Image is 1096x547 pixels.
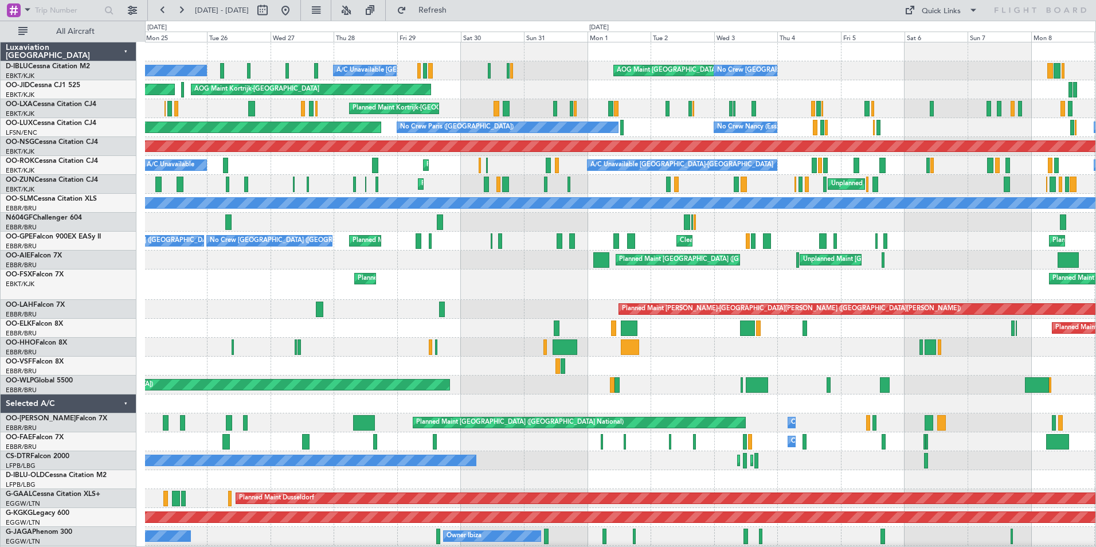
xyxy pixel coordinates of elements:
[207,32,271,42] div: Tue 26
[6,223,37,232] a: EBBR/BRU
[6,453,69,460] a: CS-DTRFalcon 2000
[210,232,402,249] div: No Crew [GEOGRAPHIC_DATA] ([GEOGRAPHIC_DATA] National)
[6,214,82,221] a: N604GFChallenger 604
[353,100,486,117] div: Planned Maint Kortrijk-[GEOGRAPHIC_DATA]
[680,232,871,249] div: Cleaning [GEOGRAPHIC_DATA] ([GEOGRAPHIC_DATA] National)
[619,251,800,268] div: Planned Maint [GEOGRAPHIC_DATA] ([GEOGRAPHIC_DATA])
[6,367,37,376] a: EBBR/BRU
[588,32,651,42] div: Mon 1
[6,82,30,89] span: OO-JID
[6,377,34,384] span: OO-WLP
[6,302,33,308] span: OO-LAH
[717,119,785,136] div: No Crew Nancy (Essey)
[6,358,64,365] a: OO-VSFFalcon 8X
[6,177,98,183] a: OO-ZUNCessna Citation CJ4
[147,23,167,33] div: [DATE]
[6,529,72,536] a: G-JAGAPhenom 300
[447,528,482,545] div: Owner Ibiza
[714,32,778,42] div: Wed 3
[905,32,968,42] div: Sat 6
[617,62,816,79] div: AOG Maint [GEOGRAPHIC_DATA] ([GEOGRAPHIC_DATA] National)
[6,280,34,288] a: EBKT/KJK
[6,91,34,99] a: EBKT/KJK
[922,6,961,17] div: Quick Links
[239,490,314,507] div: Planned Maint Dusseldorf
[6,271,64,278] a: OO-FSXFalcon 7X
[6,339,36,346] span: OO-HHO
[6,158,34,165] span: OO-ROK
[6,329,37,338] a: EBBR/BRU
[353,232,560,249] div: Planned Maint [GEOGRAPHIC_DATA] ([GEOGRAPHIC_DATA] National)
[6,72,34,80] a: EBKT/KJK
[590,157,773,174] div: A/C Unavailable [GEOGRAPHIC_DATA]-[GEOGRAPHIC_DATA]
[6,491,32,498] span: G-GAAL
[1031,32,1095,42] div: Mon 8
[144,32,208,42] div: Mon 25
[334,32,397,42] div: Thu 28
[6,177,34,183] span: OO-ZUN
[6,204,37,213] a: EBBR/BRU
[6,128,37,137] a: LFSN/ENC
[524,32,588,42] div: Sun 31
[6,214,33,221] span: N604GF
[6,529,32,536] span: G-JAGA
[6,472,45,479] span: D-IBLU-OLD
[195,5,249,15] span: [DATE] - [DATE]
[899,1,984,19] button: Quick Links
[6,415,76,422] span: OO-[PERSON_NAME]
[6,252,62,259] a: OO-AIEFalcon 7X
[6,63,28,70] span: D-IBLU
[589,23,609,33] div: [DATE]
[421,175,555,193] div: Planned Maint Kortrijk-[GEOGRAPHIC_DATA]
[6,120,96,127] a: OO-LUXCessna Citation CJ4
[777,32,841,42] div: Thu 4
[6,147,34,156] a: EBKT/KJK
[831,175,1020,193] div: Unplanned Maint [GEOGRAPHIC_DATA] ([GEOGRAPHIC_DATA])
[397,32,461,42] div: Fri 29
[409,6,457,14] span: Refresh
[13,22,124,41] button: All Aircraft
[6,139,98,146] a: OO-NSGCessna Citation CJ4
[6,139,34,146] span: OO-NSG
[6,358,32,365] span: OO-VSF
[717,62,909,79] div: No Crew [GEOGRAPHIC_DATA] ([GEOGRAPHIC_DATA] National)
[35,2,101,19] input: Trip Number
[6,348,37,357] a: EBBR/BRU
[6,101,33,108] span: OO-LXA
[358,270,491,287] div: Planned Maint Kortrijk-[GEOGRAPHIC_DATA]
[6,242,37,251] a: EBBR/BRU
[6,434,32,441] span: OO-FAE
[400,119,514,136] div: No Crew Paris ([GEOGRAPHIC_DATA])
[6,510,69,517] a: G-KGKGLegacy 600
[271,32,334,42] div: Wed 27
[6,101,96,108] a: OO-LXACessna Citation CJ4
[6,271,32,278] span: OO-FSX
[6,491,100,498] a: G-GAALCessna Citation XLS+
[461,32,524,42] div: Sat 30
[6,261,37,269] a: EBBR/BRU
[6,158,98,165] a: OO-ROKCessna Citation CJ4
[416,414,624,431] div: Planned Maint [GEOGRAPHIC_DATA] ([GEOGRAPHIC_DATA] National)
[6,434,64,441] a: OO-FAEFalcon 7X
[426,157,560,174] div: Planned Maint Kortrijk-[GEOGRAPHIC_DATA]
[6,196,33,202] span: OO-SLM
[6,377,73,384] a: OO-WLPGlobal 5500
[803,251,1019,268] div: Unplanned Maint [GEOGRAPHIC_DATA] ([GEOGRAPHIC_DATA] National)
[6,120,33,127] span: OO-LUX
[6,321,32,327] span: OO-ELK
[841,32,905,42] div: Fri 5
[6,480,36,489] a: LFPB/LBG
[52,232,244,249] div: No Crew [GEOGRAPHIC_DATA] ([GEOGRAPHIC_DATA] National)
[6,510,33,517] span: G-KGKG
[6,233,33,240] span: OO-GPE
[392,1,460,19] button: Refresh
[30,28,121,36] span: All Aircraft
[6,166,34,175] a: EBKT/KJK
[194,81,319,98] div: AOG Maint Kortrijk-[GEOGRAPHIC_DATA]
[6,453,30,460] span: CS-DTR
[968,32,1031,42] div: Sun 7
[6,233,101,240] a: OO-GPEFalcon 900EX EASy II
[6,252,30,259] span: OO-AIE
[6,424,37,432] a: EBBR/BRU
[6,110,34,118] a: EBKT/KJK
